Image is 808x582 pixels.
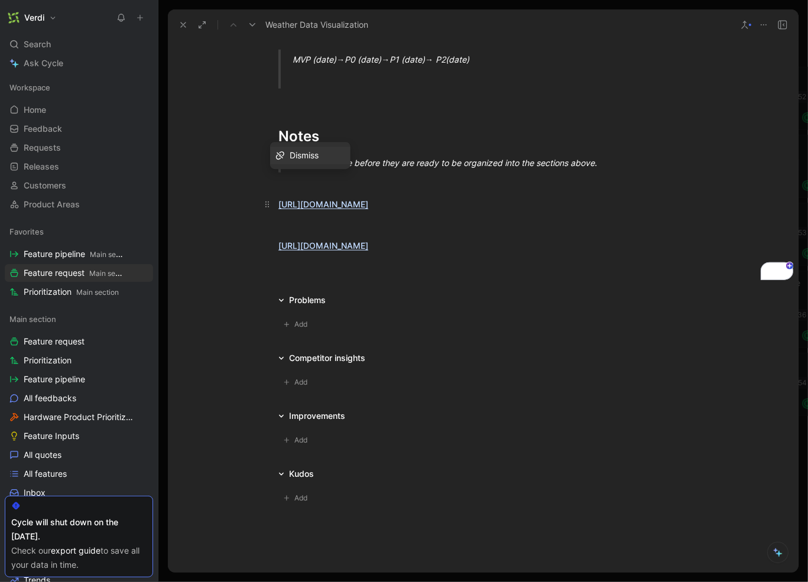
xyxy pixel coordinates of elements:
[11,515,147,544] div: Cycle will shut down on the [DATE].
[24,430,79,442] span: Feature Inputs
[5,310,153,502] div: Main sectionFeature requestPrioritizationFeature pipelineAll feedbacksHardware Product Prioritiza...
[24,336,85,347] span: Feature request
[274,467,319,481] div: Kudos
[5,283,153,301] a: PrioritizationMain section
[294,376,311,388] span: Add
[278,126,687,147] div: Notes
[89,269,132,278] span: Main section
[24,248,124,261] span: Feature pipeline
[24,142,61,154] span: Requests
[278,317,316,332] button: Add
[9,313,56,325] span: Main section
[278,375,316,390] button: Add
[24,355,72,366] span: Prioritization
[5,54,153,72] a: Ask Cycle
[5,446,153,464] a: All quotes
[24,37,51,51] span: Search
[24,56,63,70] span: Ask Cycle
[5,427,153,445] a: Feature Inputs
[5,370,153,388] a: Feature pipeline
[9,82,50,93] span: Workspace
[8,12,20,24] img: Verdi
[5,408,153,426] a: Hardware Product Prioritization
[5,9,60,26] button: VerdiVerdi
[24,487,46,499] span: Inbox
[24,468,67,480] span: All features
[24,373,85,385] span: Feature pipeline
[274,409,350,423] div: Improvements
[5,333,153,350] a: Feature request
[289,409,345,423] div: Improvements
[24,199,80,210] span: Product Areas
[5,245,153,263] a: Feature pipelineMain section
[289,293,326,307] div: Problems
[289,351,365,365] div: Competitor insights
[5,389,153,407] a: All feedbacks
[76,288,119,297] span: Main section
[5,35,153,53] div: Search
[293,53,702,66] div: MVP (date)→P0 (date)→P1 (date)→ P2(date)
[278,433,316,448] button: Add
[5,79,153,96] div: Workspace
[24,286,119,298] span: Prioritization
[24,12,44,23] h1: Verdi
[9,226,44,238] span: Favorites
[24,449,61,461] span: All quotes
[274,351,370,365] div: Competitor insights
[24,411,137,423] span: Hardware Product Prioritization
[11,544,147,572] div: Check our to save all your data in time.
[5,223,153,240] div: Favorites
[24,104,46,116] span: Home
[5,352,153,369] a: Prioritization
[5,310,153,328] div: Main section
[274,293,330,307] div: Problems
[5,158,153,175] a: Releases
[90,250,132,259] span: Main section
[5,484,153,502] a: Inbox
[5,101,153,119] a: Home
[293,158,597,168] em: Add notes here before they are ready to be organized into the sections above.
[51,545,100,555] a: export guide
[5,264,153,282] a: Feature requestMain section
[24,392,76,404] span: All feedbacks
[289,467,314,481] div: Kudos
[294,492,311,504] span: Add
[278,490,316,506] button: Add
[5,465,153,483] a: All features
[24,123,62,135] span: Feedback
[5,120,153,138] a: Feedback
[265,18,368,32] span: Weather Data Visualization
[278,240,368,251] a: [URL][DOMAIN_NAME]
[5,196,153,213] a: Product Areas
[24,267,124,279] span: Feature request
[294,434,311,446] span: Add
[5,177,153,194] a: Customers
[24,161,59,173] span: Releases
[5,139,153,157] a: Requests
[24,180,66,191] span: Customers
[294,318,311,330] span: Add
[278,199,368,209] a: [URL][DOMAIN_NAME]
